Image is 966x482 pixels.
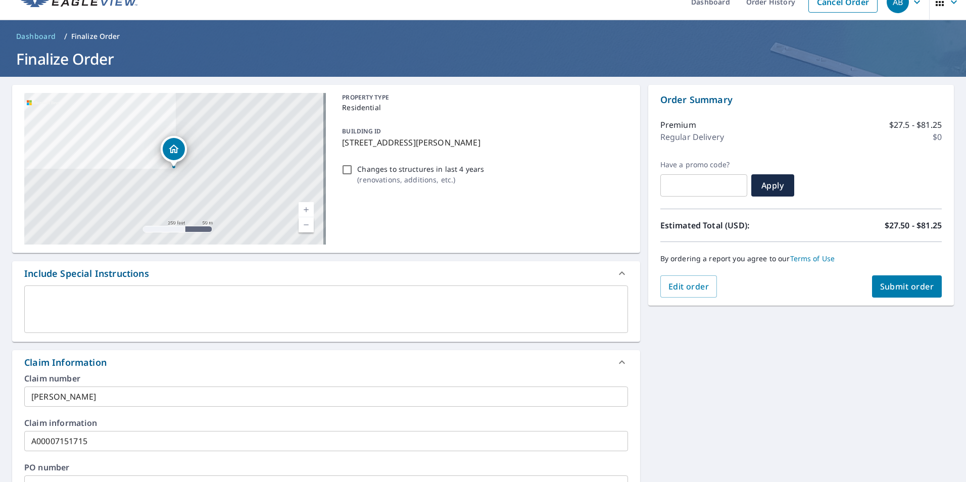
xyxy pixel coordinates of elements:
li: / [64,30,67,42]
div: Claim Information [24,356,107,369]
a: Dashboard [12,28,60,44]
div: Include Special Instructions [12,261,640,285]
p: ( renovations, additions, etc. ) [357,174,484,185]
a: Current Level 17, Zoom Out [299,217,314,232]
span: Apply [759,180,786,191]
p: [STREET_ADDRESS][PERSON_NAME] [342,136,623,149]
p: $27.50 - $81.25 [885,219,942,231]
p: By ordering a report you agree to our [660,254,942,263]
p: $0 [933,131,942,143]
span: Dashboard [16,31,56,41]
span: Submit order [880,281,934,292]
div: Claim Information [12,350,640,374]
button: Apply [751,174,794,197]
p: BUILDING ID [342,127,381,135]
p: Residential [342,102,623,113]
button: Submit order [872,275,942,298]
span: Edit order [668,281,709,292]
p: PROPERTY TYPE [342,93,623,102]
h1: Finalize Order [12,49,954,69]
div: Include Special Instructions [24,267,149,280]
label: PO number [24,463,628,471]
label: Claim number [24,374,628,382]
a: Terms of Use [790,254,835,263]
label: Have a promo code? [660,160,747,169]
button: Edit order [660,275,717,298]
p: Changes to structures in last 4 years [357,164,484,174]
p: $27.5 - $81.25 [889,119,942,131]
p: Estimated Total (USD): [660,219,801,231]
p: Order Summary [660,93,942,107]
p: Regular Delivery [660,131,724,143]
div: Dropped pin, building 1, Residential property, 46843 Bryan Rd Lexington Park, MD 20653 [161,136,187,167]
nav: breadcrumb [12,28,954,44]
p: Premium [660,119,696,131]
label: Claim information [24,419,628,427]
a: Current Level 17, Zoom In [299,202,314,217]
p: Finalize Order [71,31,120,41]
